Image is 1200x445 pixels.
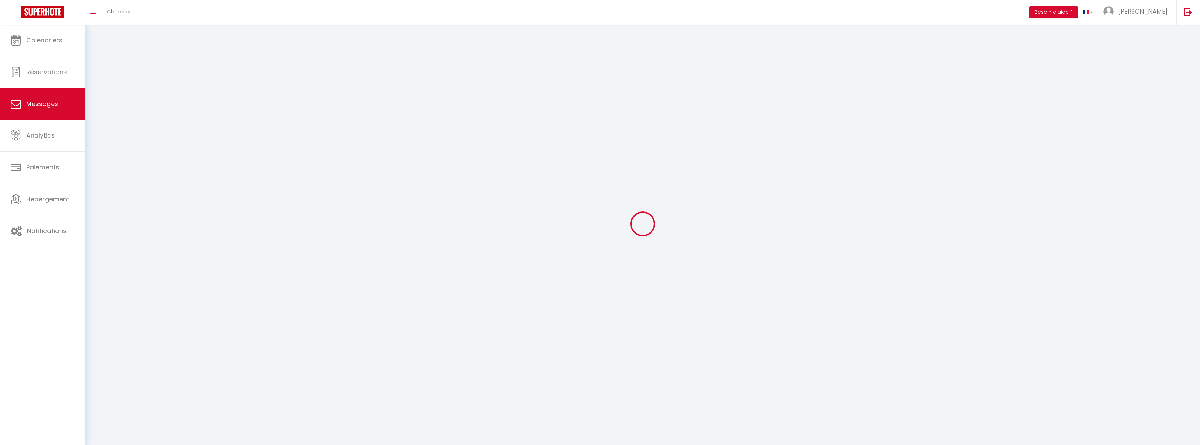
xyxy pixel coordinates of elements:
[27,227,67,235] span: Notifications
[26,36,62,44] span: Calendriers
[26,195,69,203] span: Hébergement
[1029,6,1078,18] button: Besoin d'aide ?
[1184,8,1192,16] img: logout
[21,6,64,18] img: Super Booking
[26,68,67,76] span: Réservations
[26,131,55,140] span: Analytics
[107,8,131,15] span: Chercher
[1103,6,1114,17] img: ...
[26,99,58,108] span: Messages
[1118,7,1167,16] span: [PERSON_NAME]
[26,163,59,172] span: Paiements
